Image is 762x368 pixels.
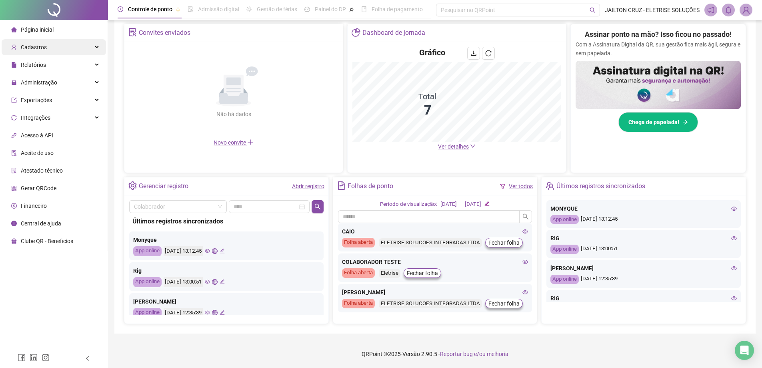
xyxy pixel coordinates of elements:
[522,213,529,220] span: search
[246,6,252,12] span: sun
[379,238,482,247] div: ELETRISE SOLUCOES INTEGRADAS LTDA
[21,132,53,139] span: Acesso à API
[11,185,17,191] span: qrcode
[731,265,737,271] span: eye
[11,167,17,173] span: solution
[550,275,737,284] div: [DATE] 12:35:39
[21,79,57,86] span: Administração
[550,234,737,243] div: RIG
[682,119,688,125] span: arrow-right
[731,296,737,301] span: eye
[550,215,579,224] div: App online
[485,299,523,308] button: Fechar folha
[21,150,54,156] span: Aceite de uso
[550,215,737,224] div: [DATE] 13:12:45
[139,26,190,40] div: Convites enviados
[133,235,320,244] div: Monyque
[404,268,441,278] button: Fechar folha
[220,310,225,315] span: edit
[21,62,46,68] span: Relatórios
[419,47,445,58] h4: Gráfico
[257,6,297,12] span: Gestão de férias
[576,61,741,109] img: banner%2F02c71560-61a6-44d4-94b9-c8ab97240462.png
[372,6,423,12] span: Folha de pagamento
[550,245,579,254] div: App online
[30,354,38,362] span: linkedin
[522,290,528,295] span: eye
[402,351,420,357] span: Versão
[509,183,533,189] a: Ver todos
[440,200,457,209] div: [DATE]
[164,308,203,318] div: [DATE] 12:35:39
[342,268,375,278] div: Folha aberta
[342,238,375,247] div: Folha aberta
[438,143,476,150] a: Ver detalhes down
[205,279,210,284] span: eye
[590,7,596,13] span: search
[342,227,528,236] div: CAIO
[247,139,254,145] span: plus
[337,181,346,190] span: file-text
[349,7,354,12] span: pushpin
[605,6,700,14] span: JAILTON CRUZ - ELETRISE SOLUÇÕES
[315,6,346,12] span: Painel do DP
[488,238,520,247] span: Fechar folha
[731,235,737,241] span: eye
[85,356,90,361] span: left
[550,245,737,254] div: [DATE] 13:00:51
[197,110,270,119] div: Não há dados
[522,259,528,265] span: eye
[628,118,679,127] span: Chega de papelada!
[128,6,172,12] span: Controle de ponto
[550,264,737,273] div: [PERSON_NAME]
[21,167,63,174] span: Atestado técnico
[128,28,137,36] span: solution
[21,26,54,33] span: Página inicial
[342,288,528,297] div: [PERSON_NAME]
[164,277,203,287] div: [DATE] 13:00:51
[618,112,698,132] button: Chega de papelada!
[576,40,741,58] p: Com a Assinatura Digital da QR, sua gestão fica mais ágil, segura e sem papelada.
[11,132,17,138] span: api
[304,6,310,12] span: dashboard
[198,6,239,12] span: Admissão digital
[42,354,50,362] span: instagram
[342,299,375,308] div: Folha aberta
[550,204,737,213] div: MONYQUE
[348,179,393,193] div: Folhas de ponto
[407,269,438,278] span: Fechar folha
[488,299,520,308] span: Fechar folha
[585,29,732,40] h2: Assinar ponto na mão? Isso ficou no passado!
[21,97,52,103] span: Exportações
[11,26,17,32] span: home
[438,143,469,150] span: Ver detalhes
[176,7,180,12] span: pushpin
[460,200,462,209] div: -
[139,179,188,193] div: Gerenciar registro
[485,50,492,56] span: reload
[21,203,47,209] span: Financeiro
[292,183,324,189] a: Abrir registro
[133,308,162,318] div: App online
[188,6,193,12] span: file-done
[380,200,437,209] div: Período de visualização:
[379,299,482,308] div: ELETRISE SOLUCOES INTEGRADAS LTDA
[522,229,528,234] span: eye
[220,248,225,253] span: edit
[500,183,506,189] span: filter
[164,246,203,256] div: [DATE] 13:12:45
[133,266,320,275] div: Rig
[556,179,645,193] div: Últimos registros sincronizados
[485,238,523,247] button: Fechar folha
[342,257,528,266] div: COLABORADOR TESTE
[11,44,17,50] span: user-add
[470,50,477,56] span: download
[707,6,714,14] span: notification
[118,6,123,12] span: clock-circle
[546,181,554,190] span: team
[11,238,17,243] span: gift
[731,206,737,211] span: eye
[11,62,17,67] span: file
[11,220,17,226] span: info-circle
[725,6,732,14] span: bell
